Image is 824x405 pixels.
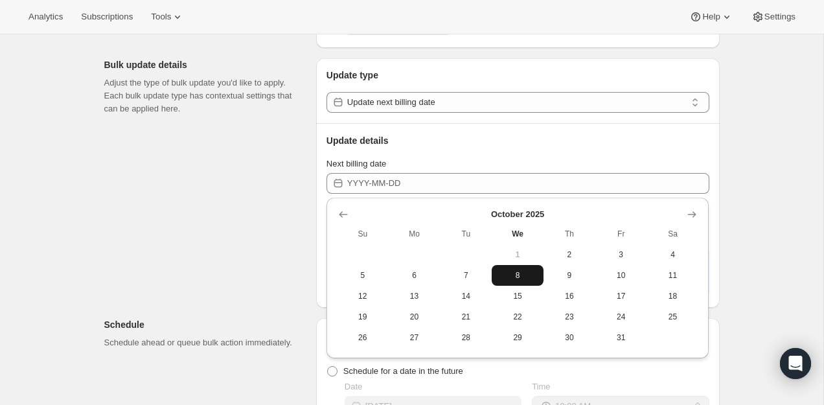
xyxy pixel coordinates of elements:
[549,332,590,343] span: 30
[681,8,740,26] button: Help
[389,286,441,307] button: Monday October 13 2025
[492,286,544,307] button: Wednesday October 15 2025
[337,224,389,244] th: Sunday
[647,224,699,244] th: Saturday
[549,312,590,322] span: 23
[549,229,590,239] span: Th
[342,312,383,322] span: 19
[445,332,486,343] span: 28
[601,332,642,343] span: 31
[394,312,435,322] span: 20
[652,291,694,301] span: 18
[337,286,389,307] button: Sunday October 12 2025
[497,291,538,301] span: 15
[73,8,141,26] button: Subscriptions
[544,224,595,244] th: Thursday
[104,76,306,115] p: Adjust the type of bulk update you'd like to apply. Each bulk update type has contextual settings...
[652,229,694,239] span: Sa
[595,327,647,348] button: Friday October 31 2025
[652,270,694,281] span: 11
[394,270,435,281] span: 6
[151,12,171,22] span: Tools
[492,327,544,348] button: Wednesday October 29 2025
[744,8,803,26] button: Settings
[81,12,133,22] span: Subscriptions
[394,291,435,301] span: 13
[492,244,544,265] button: Today Wednesday October 1 2025
[337,265,389,286] button: Sunday October 5 2025
[683,205,701,224] button: Show next month, November 2025
[445,291,486,301] span: 14
[492,307,544,327] button: Wednesday October 22 2025
[492,224,544,244] th: Wednesday
[549,270,590,281] span: 9
[389,224,441,244] th: Monday
[544,244,595,265] button: Thursday October 2 2025
[702,12,720,22] span: Help
[601,270,642,281] span: 10
[342,332,383,343] span: 26
[652,312,694,322] span: 25
[445,270,486,281] span: 7
[544,307,595,327] button: Thursday October 23 2025
[544,265,595,286] button: Thursday October 9 2025
[389,307,441,327] button: Monday October 20 2025
[440,224,492,244] th: Tuesday
[334,205,352,224] button: Show previous month, September 2025
[647,286,699,307] button: Saturday October 18 2025
[440,307,492,327] button: Tuesday October 21 2025
[497,270,538,281] span: 8
[343,366,463,376] span: Schedule for a date in the future
[342,270,383,281] span: 5
[595,307,647,327] button: Friday October 24 2025
[104,58,306,71] p: Bulk update details
[595,224,647,244] th: Friday
[532,382,550,391] span: Time
[440,327,492,348] button: Tuesday October 28 2025
[29,12,63,22] span: Analytics
[326,159,387,168] span: Next billing date
[337,327,389,348] button: Sunday October 26 2025
[445,229,486,239] span: Tu
[595,244,647,265] button: Friday October 3 2025
[595,286,647,307] button: Friday October 17 2025
[601,291,642,301] span: 17
[143,8,192,26] button: Tools
[342,291,383,301] span: 12
[549,291,590,301] span: 16
[601,312,642,322] span: 24
[389,265,441,286] button: Monday October 6 2025
[780,348,811,379] div: Open Intercom Messenger
[601,229,642,239] span: Fr
[394,332,435,343] span: 27
[647,265,699,286] button: Saturday October 11 2025
[497,312,538,322] span: 22
[326,69,709,82] p: Update type
[652,249,694,260] span: 4
[764,12,795,22] span: Settings
[21,8,71,26] button: Analytics
[497,229,538,239] span: We
[104,336,306,349] p: Schedule ahead or queue bulk action immediately.
[326,134,709,147] p: Update details
[492,265,544,286] button: Wednesday October 8 2025
[647,307,699,327] button: Saturday October 25 2025
[601,249,642,260] span: 3
[647,244,699,265] button: Saturday October 4 2025
[347,173,709,194] input: YYYY-MM-DD
[497,332,538,343] span: 29
[544,327,595,348] button: Thursday October 30 2025
[440,265,492,286] button: Tuesday October 7 2025
[104,318,306,331] p: Schedule
[440,286,492,307] button: Tuesday October 14 2025
[342,229,383,239] span: Su
[544,286,595,307] button: Thursday October 16 2025
[345,382,362,391] span: Date
[497,249,538,260] span: 1
[595,265,647,286] button: Friday October 10 2025
[445,312,486,322] span: 21
[389,327,441,348] button: Monday October 27 2025
[337,307,389,327] button: Sunday October 19 2025
[549,249,590,260] span: 2
[394,229,435,239] span: Mo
